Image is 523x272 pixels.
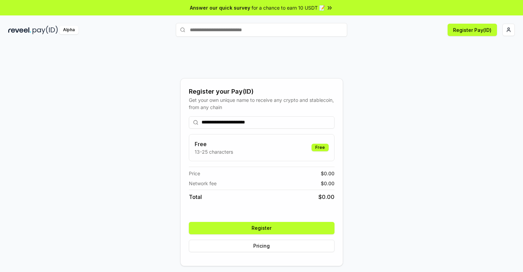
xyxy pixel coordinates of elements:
[189,96,335,111] div: Get your own unique name to receive any crypto and stablecoin, from any chain
[189,240,335,252] button: Pricing
[189,193,202,201] span: Total
[252,4,325,11] span: for a chance to earn 10 USDT 📝
[189,87,335,96] div: Register your Pay(ID)
[195,140,233,148] h3: Free
[189,222,335,234] button: Register
[190,4,250,11] span: Answer our quick survey
[33,26,58,34] img: pay_id
[59,26,78,34] div: Alpha
[312,144,329,151] div: Free
[321,180,335,187] span: $ 0.00
[448,24,497,36] button: Register Pay(ID)
[189,170,200,177] span: Price
[8,26,31,34] img: reveel_dark
[195,148,233,155] p: 13-25 characters
[321,170,335,177] span: $ 0.00
[318,193,335,201] span: $ 0.00
[189,180,217,187] span: Network fee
